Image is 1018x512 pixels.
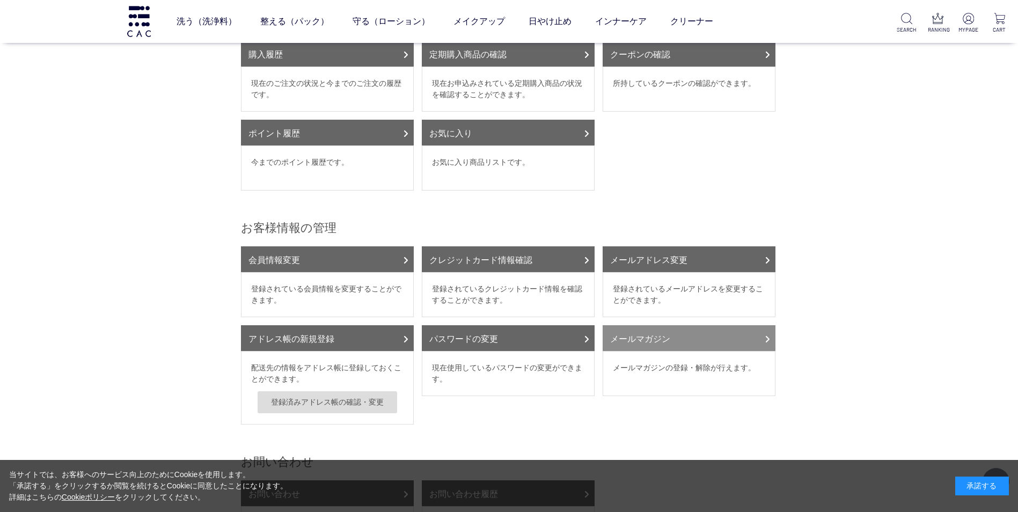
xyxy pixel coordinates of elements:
[422,272,595,317] dd: 登録されているクレジットカード情報を確認することができます。
[529,6,572,36] a: 日やけ止め
[260,6,329,36] a: 整える（パック）
[958,26,978,34] p: MYPAGE
[241,67,414,112] dd: 現在のご注文の状況と今までのご注文の履歴です。
[126,6,152,36] img: logo
[62,493,115,501] a: Cookieポリシー
[241,454,778,470] h2: お問い合わせ
[422,325,595,351] a: パスワードの変更
[958,13,978,34] a: MYPAGE
[595,6,647,36] a: インナーケア
[422,351,595,396] dd: 現在使用しているパスワードの変更ができます。
[603,325,775,351] a: メールマガジン
[897,13,917,34] a: SEARCH
[603,351,775,396] dd: メールマガジンの登録・解除が行えます。
[9,469,288,503] div: 当サイトでは、お客様へのサービス向上のためにCookieを使用します。 「承諾する」をクリックするか閲覧を続けるとCookieに同意したことになります。 詳細はこちらの をクリックしてください。
[453,6,505,36] a: メイクアップ
[422,67,595,112] dd: 現在お申込みされている定期購入商品の状況を確認することができます。
[241,220,778,236] h2: お客様情報の管理
[241,246,414,272] a: 会員情報変更
[422,246,595,272] a: クレジットカード情報確認
[928,26,948,34] p: RANKING
[603,67,775,112] dd: 所持しているクーポンの確認ができます。
[603,246,775,272] a: メールアドレス変更
[241,120,414,145] a: ポイント履歴
[422,145,595,191] dd: お気に入り商品リストです。
[258,391,397,413] a: 登録済みアドレス帳の確認・変更
[422,120,595,145] a: お気に入り
[670,6,713,36] a: クリーナー
[353,6,430,36] a: 守る（ローション）
[177,6,237,36] a: 洗う（洗浄料）
[241,145,414,191] dd: 今までのポイント履歴です。
[241,272,414,317] dd: 登録されている会員情報を変更することができます。
[955,477,1009,495] div: 承諾する
[928,13,948,34] a: RANKING
[990,13,1009,34] a: CART
[990,26,1009,34] p: CART
[603,272,775,317] dd: 登録されているメールアドレスを変更することができます。
[897,26,917,34] p: SEARCH
[251,362,404,385] p: 配送先の情報をアドレス帳に登録しておくことができます。
[241,325,414,351] a: アドレス帳の新規登録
